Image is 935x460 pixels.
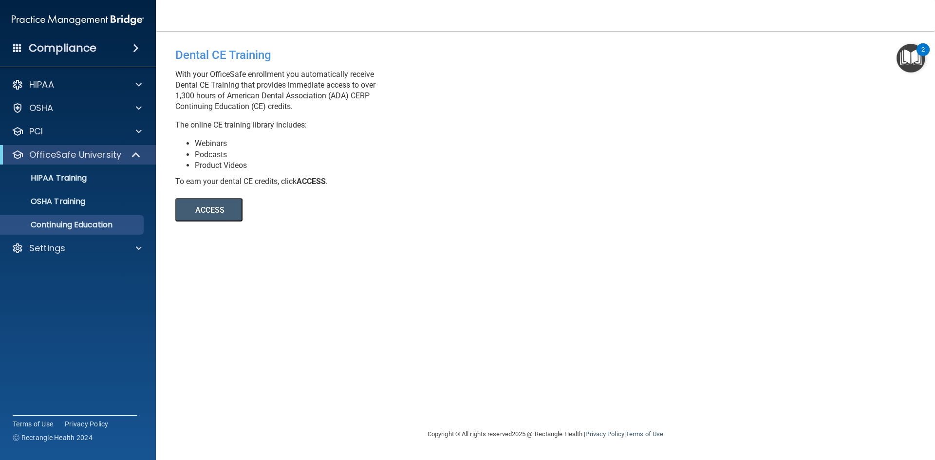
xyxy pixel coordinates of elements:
p: Settings [29,242,65,254]
a: HIPAA [12,79,142,91]
a: Settings [12,242,142,254]
button: Open Resource Center, 2 new notifications [897,44,925,73]
p: OSHA [29,102,54,114]
b: ACCESS [297,177,326,186]
li: Product Videos [195,160,531,171]
a: Privacy Policy [65,419,109,429]
a: Terms of Use [626,430,663,438]
li: Podcasts [195,149,531,160]
div: 2 [921,50,925,62]
p: PCI [29,126,43,137]
div: To earn your dental CE credits, click . [175,176,531,187]
a: OfficeSafe University [12,149,141,161]
li: Webinars [195,138,531,149]
a: OSHA [12,102,142,114]
p: HIPAA Training [6,173,87,183]
a: PCI [12,126,142,137]
button: ACCESS [175,198,243,221]
h4: Compliance [29,41,96,55]
p: Continuing Education [6,220,139,230]
p: OfficeSafe University [29,149,121,161]
span: Ⓒ Rectangle Health 2024 [13,433,93,442]
a: ACCESS [175,207,442,214]
img: PMB logo [12,10,144,30]
p: OSHA Training [6,197,85,206]
a: Privacy Policy [585,430,624,438]
div: Dental CE Training [175,41,531,69]
p: HIPAA [29,79,54,91]
a: Terms of Use [13,419,53,429]
div: Copyright © All rights reserved 2025 @ Rectangle Health | | [368,419,723,450]
p: With your OfficeSafe enrollment you automatically receive Dental CE Training that provides immedi... [175,69,531,112]
p: The online CE training library includes: [175,120,531,130]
